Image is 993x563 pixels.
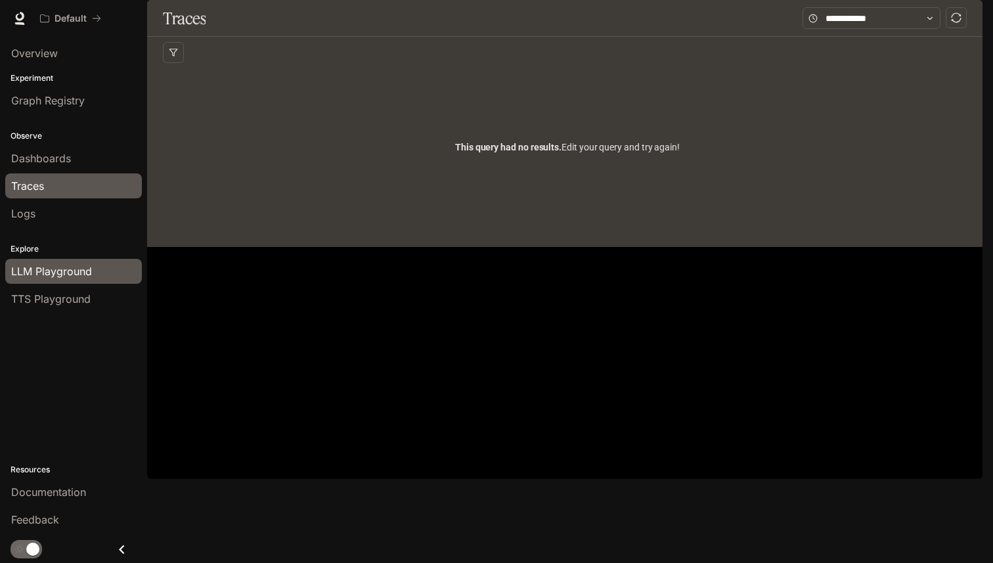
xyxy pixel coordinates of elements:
h1: Traces [163,5,206,32]
p: Default [55,13,87,24]
span: sync [951,12,961,23]
span: This query had no results. [455,142,562,152]
span: Edit your query and try again! [455,140,680,154]
button: All workspaces [34,5,107,32]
